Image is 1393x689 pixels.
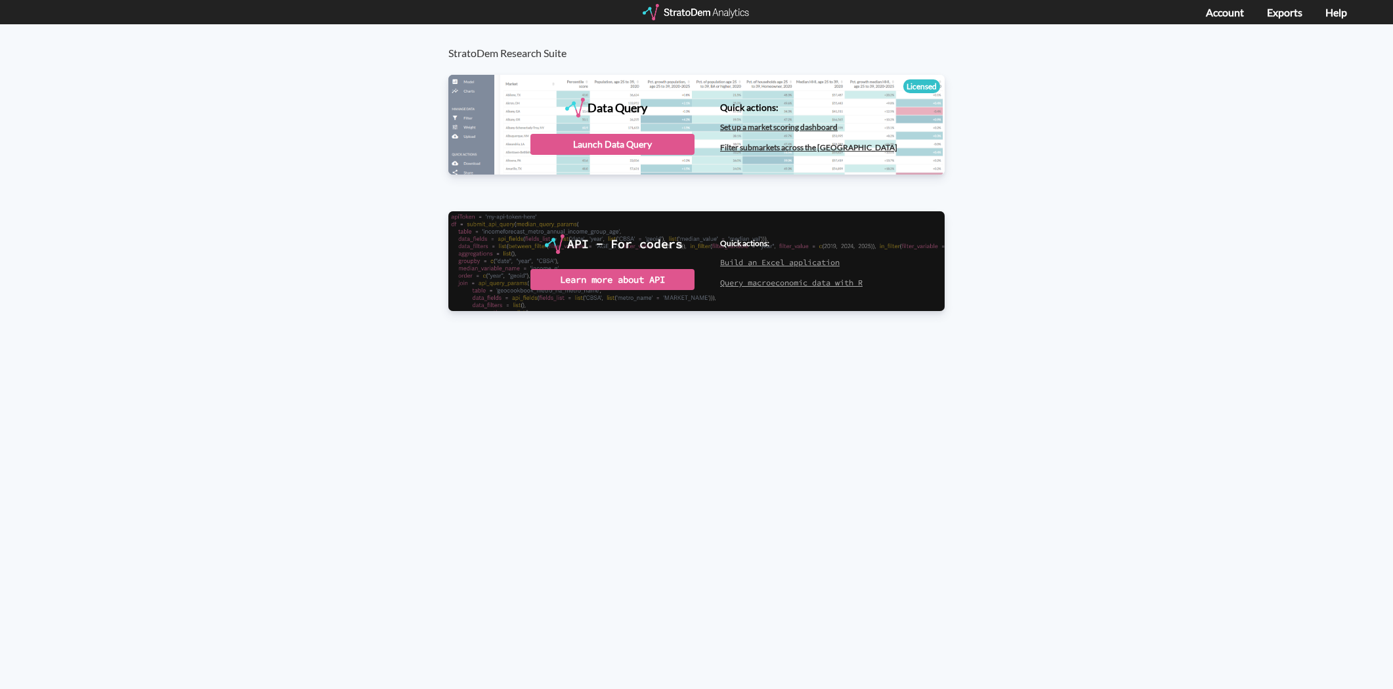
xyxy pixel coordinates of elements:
a: Build an Excel application [720,257,840,267]
h3: StratoDem Research Suite [448,24,958,59]
a: Filter submarkets across the [GEOGRAPHIC_DATA] [720,142,897,152]
h4: Quick actions: [720,102,897,112]
a: Set up a market scoring dashboard [720,122,838,132]
div: Learn more about API [530,269,695,290]
div: API - For coders [567,234,683,254]
a: Query macroeconomic data with R [720,278,863,287]
div: Data Query [588,98,647,117]
div: Launch Data Query [530,134,695,155]
a: Exports [1267,6,1302,18]
div: Licensed [903,79,940,93]
a: Help [1325,6,1347,18]
a: Account [1206,6,1244,18]
h4: Quick actions: [720,239,863,247]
